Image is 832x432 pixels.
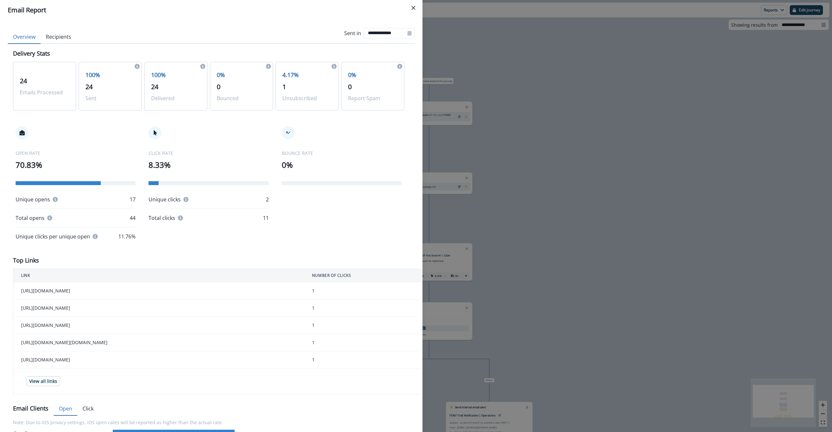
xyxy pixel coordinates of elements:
button: Click [77,402,99,416]
p: 8.33% [149,159,268,171]
p: Report Spam [348,94,397,102]
p: 0% [348,71,397,79]
td: 1 [304,351,429,369]
p: 11 [263,214,269,222]
td: [URL][DOMAIN_NAME] [13,351,304,369]
p: 0% [282,159,402,171]
button: Open [54,402,77,416]
td: 1 [304,282,429,300]
span: 0 [348,82,352,91]
p: 2 [266,196,269,203]
td: 1 [304,334,429,351]
span: 1 [282,82,286,91]
span: 24 [151,82,158,91]
p: Delivery Stats [13,49,50,58]
button: Recipients [41,30,76,44]
p: Total opens [16,214,45,222]
p: Total clicks [149,214,175,222]
td: [URL][DOMAIN_NAME] [13,300,304,317]
th: LINK [13,269,304,282]
p: OPEN RATE [16,150,136,156]
p: 100% [151,71,201,79]
p: View all links [29,379,57,384]
span: 24 [20,76,27,85]
p: CLICK RATE [149,150,268,156]
p: Unique clicks per unique open [16,233,90,240]
p: Note: Due to iOS privacy settings, iOS open rates will be reported as higher than the actual rate. [13,415,404,430]
p: BOUNCE RATE [282,150,402,156]
p: 4.17% [282,71,332,79]
span: 24 [85,82,93,91]
p: 11.76% [118,233,136,240]
p: Email Clients [13,404,48,413]
p: Emails Processed [20,88,69,96]
p: Unique clicks [149,196,181,203]
td: 1 [304,317,429,334]
td: [URL][DOMAIN_NAME][DOMAIN_NAME] [13,334,304,351]
div: Email Report [8,5,415,15]
p: Delivered [151,94,201,102]
td: 1 [304,300,429,317]
p: Sent [85,94,135,102]
button: View all links [26,376,60,386]
p: Top Links [13,256,39,265]
p: 0% [217,71,266,79]
td: [URL][DOMAIN_NAME] [13,317,304,334]
p: Bounced [217,94,266,102]
p: Sent in [344,29,361,37]
p: Unique opens [16,196,50,203]
p: 44 [130,214,136,222]
p: 17 [130,196,136,203]
p: 100% [85,71,135,79]
p: Unsubscribed [282,94,332,102]
span: 0 [217,82,220,91]
p: 70.83% [16,159,136,171]
button: Close [408,3,419,13]
button: Overview [8,30,41,44]
th: NUMBER OF CLICKS [304,269,429,282]
td: [URL][DOMAIN_NAME] [13,282,304,300]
